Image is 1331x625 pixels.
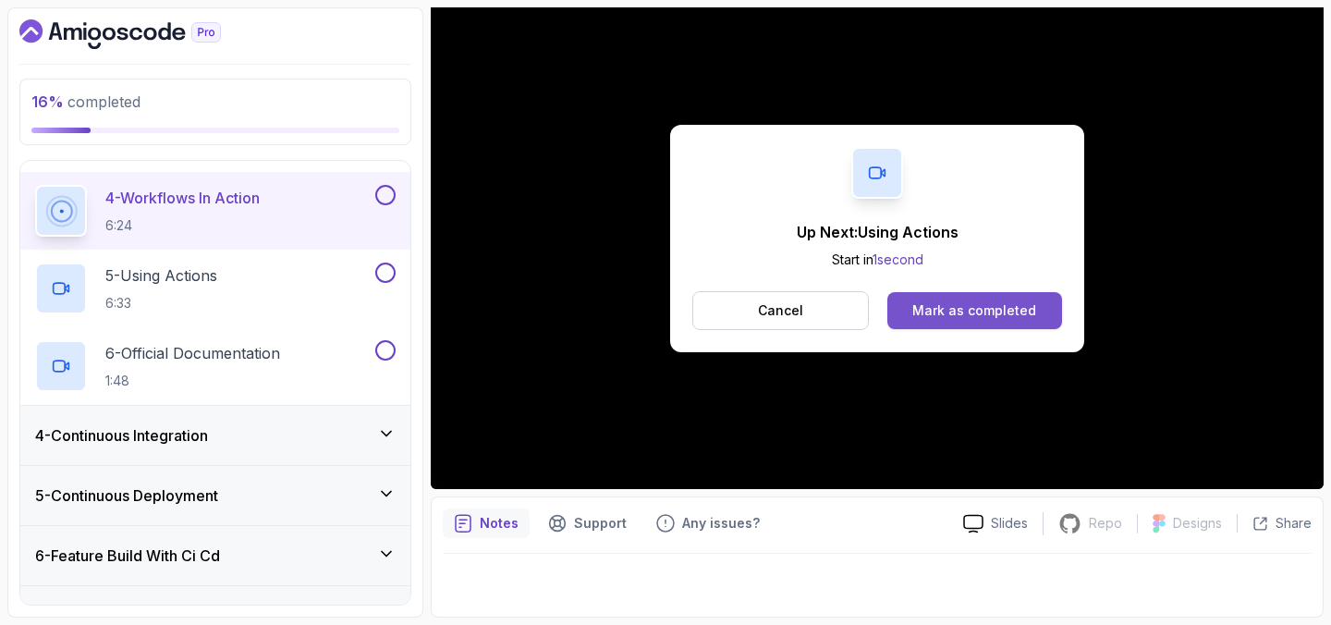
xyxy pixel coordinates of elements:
button: 6-Official Documentation1:48 [35,340,396,392]
button: Mark as completed [887,292,1062,329]
p: Slides [991,514,1028,533]
span: 1 second [873,251,923,267]
h3: 6 - Feature Build With Ci Cd [35,545,220,567]
p: Any issues? [682,514,760,533]
p: Share [1276,514,1312,533]
p: 1:48 [105,372,280,390]
button: 5-Using Actions6:33 [35,263,396,314]
p: 4 - Workflows In Action [105,187,260,209]
p: 5 - Using Actions [105,264,217,287]
span: completed [31,92,140,111]
button: notes button [443,509,530,538]
h3: 4 - Continuous Integration [35,424,208,447]
p: Cancel [758,301,803,320]
a: Slides [948,514,1043,533]
p: 6 - Official Documentation [105,342,280,364]
a: Dashboard [19,19,263,49]
p: 6:33 [105,294,217,312]
p: Designs [1173,514,1222,533]
p: 6:24 [105,216,260,235]
p: Repo [1089,514,1122,533]
button: Support button [537,509,638,538]
button: 4-Continuous Integration [20,406,410,465]
p: Notes [480,514,519,533]
button: 4-Workflows In Action6:24 [35,185,396,237]
h3: 5 - Continuous Deployment [35,484,218,507]
button: Feedback button [645,509,771,538]
div: Mark as completed [912,301,1036,320]
button: 5-Continuous Deployment [20,466,410,525]
p: Up Next: Using Actions [797,221,959,243]
button: 6-Feature Build With Ci Cd [20,526,410,585]
button: Share [1237,514,1312,533]
p: Start in [797,251,959,269]
p: Support [574,514,627,533]
button: Cancel [692,291,869,330]
span: 16 % [31,92,64,111]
